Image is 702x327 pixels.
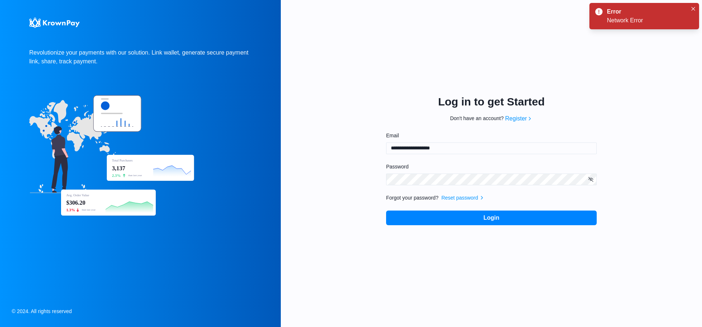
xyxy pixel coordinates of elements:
[607,16,687,25] div: Network Error
[438,93,545,110] p: Log in to get Started
[29,48,252,66] p: Revolutionize your payments with our solution. Link wallet, generate secure payment link, share, ...
[386,163,592,171] label: Password
[450,115,504,122] p: Don't have an account?
[441,194,478,202] a: Reset password
[505,114,527,123] a: Register
[29,95,196,218] img: hero-image
[29,18,80,28] img: KrownPay Logo
[386,211,597,225] button: Login
[607,7,684,16] div: Error
[12,308,72,315] p: © 2024. All rights reserved
[689,4,698,13] button: Close
[386,132,592,140] label: Email
[386,194,438,202] p: Forgot your password?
